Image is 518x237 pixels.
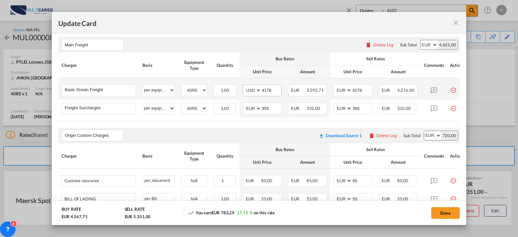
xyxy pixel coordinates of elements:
[143,103,175,113] select: per equipment
[65,131,123,140] input: Leg Name
[382,178,396,183] span: EUR
[291,106,306,111] span: EUR
[187,210,275,217] div: You earn on this rate
[187,210,194,216] md-icon: icon-trending-up
[243,147,327,152] div: Buy Rates
[181,150,207,162] div: Equipment Type
[307,106,320,111] span: 355,00
[365,41,372,48] md-icon: icon-delete
[441,131,458,140] div: 720,00
[143,85,175,95] select: per equipment
[125,214,151,219] div: EUR 5.351,00
[447,53,468,78] th: Action
[330,156,376,169] th: Unit Price
[62,214,88,219] div: EUR 4.567,71
[326,133,362,138] div: Download Source 1
[403,133,420,138] div: Sub Total
[62,153,136,159] div: Charges
[58,18,452,27] div: Update Card
[181,59,207,71] div: Equipment Type
[291,196,306,201] span: EUR
[447,143,468,169] th: Action
[125,206,145,214] div: SELL RATE
[240,65,285,78] th: Unit Price
[382,106,396,111] span: EUR
[64,194,116,201] div: BILL OF LADING
[65,40,123,50] input: Leg Name
[214,175,236,185] input: Quantity
[450,175,456,182] md-icon: icon-minus-circle-outline red-400-fg
[291,88,306,93] span: EUR
[352,85,372,95] input: 4276
[285,156,330,169] th: Amount
[397,178,409,183] span: 85,00
[285,65,330,78] th: Amount
[352,175,372,185] input: 85
[365,42,394,47] button: Delete Leg
[214,153,236,159] div: Quantity
[397,196,409,201] span: 55,00
[142,62,175,68] div: Basis
[459,103,465,109] md-icon: icon-plus-circle-outline green-400-fg
[333,147,418,152] div: Sell Rates
[376,65,421,78] th: Amount
[221,88,230,93] span: 1,00
[307,178,318,183] span: 85,00
[307,196,318,201] span: 55,00
[65,85,136,95] input: Charge Name
[246,178,260,183] span: EUR
[307,88,324,93] span: 3.592,71
[368,132,375,139] md-icon: icon-delete
[316,133,365,138] div: Download original source rate sheet
[246,196,260,201] span: EUR
[397,106,411,111] span: 355,00
[450,103,456,109] md-icon: icon-minus-circle-outline red-400-fg
[142,153,175,159] div: Basis
[62,103,136,113] md-input-container: Freight Surcharges
[291,178,306,183] span: EUR
[316,130,365,141] button: Download original source rate sheet
[261,178,273,183] span: 85,00
[450,193,456,200] md-icon: icon-minus-circle-outline red-400-fg
[261,103,281,113] input: 355
[450,85,456,91] md-icon: icon-minus-circle-outline red-400-fg
[62,85,136,95] md-input-container: Basic Ocean Freight
[319,133,324,138] md-icon: icon-download
[421,53,447,78] th: Comments
[221,196,230,201] span: 1,00
[191,196,198,201] span: N/A
[431,207,460,219] button: Done
[62,62,136,68] div: Charges
[237,210,252,215] span: 17,15 %
[64,175,116,183] div: Customs clearance
[221,106,230,111] span: 1,00
[142,193,175,205] div: per B/L
[261,85,281,95] input: 4176
[382,196,396,201] span: EUR
[333,56,418,62] div: Sell Rates
[319,133,362,138] div: Download original source rate sheet
[397,88,414,93] span: 4.276,00
[352,103,372,113] input: 355
[437,40,458,49] div: 4.631,00
[214,62,236,68] div: Quantity
[62,206,81,214] div: BUY RATE
[212,210,234,215] span: EUR 783,29
[65,103,136,113] input: Charge Name
[368,133,397,138] button: Delete Leg
[330,65,376,78] th: Unit Price
[376,156,421,169] th: Amount
[261,196,273,201] span: 55,00
[382,88,396,93] span: EUR
[421,143,447,169] th: Comments
[142,175,175,187] div: per_document
[400,42,417,48] div: Sub Total
[373,42,394,47] div: Delete Leg
[452,19,460,27] md-icon: icon-close fg-AAA8AD m-0 pointer
[243,56,327,62] div: Buy Rates
[377,133,397,138] div: Delete Leg
[240,156,285,169] th: Unit Price
[191,178,198,183] span: N/A
[352,194,372,203] input: 55
[52,12,466,225] md-dialog: Update Card Port ...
